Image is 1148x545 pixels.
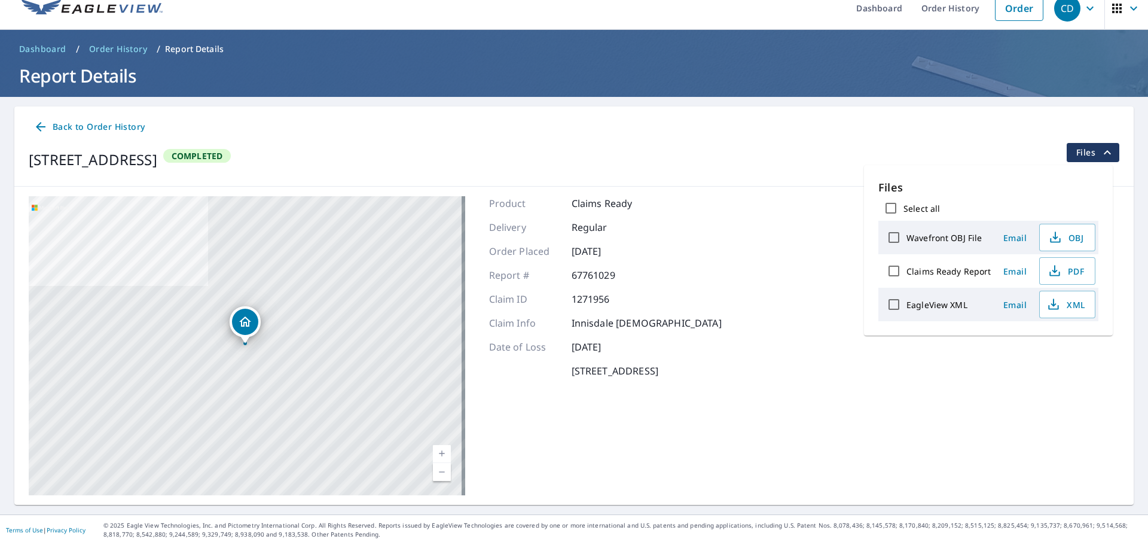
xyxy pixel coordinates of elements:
li: / [76,42,80,56]
h1: Report Details [14,63,1134,88]
p: Regular [572,220,643,235]
p: Claims Ready [572,196,643,211]
p: Report Details [165,43,224,55]
div: [STREET_ADDRESS] [29,149,157,170]
label: Claims Ready Report [906,266,991,277]
a: Current Level 17, Zoom Out [433,463,451,481]
button: XML [1039,291,1095,318]
p: [DATE] [572,244,643,258]
button: filesDropdownBtn-67761029 [1066,143,1119,162]
span: OBJ [1047,230,1085,245]
span: Completed [164,150,230,162]
button: OBJ [1039,224,1095,251]
span: Order History [89,43,147,55]
label: Wavefront OBJ File [906,232,982,243]
p: Order Placed [489,244,561,258]
span: Email [1001,232,1030,243]
p: 1271956 [572,292,643,306]
p: Innisdale [DEMOGRAPHIC_DATA] [572,316,722,330]
div: Dropped pin, building 1, Residential property, 1105 W 1st St Alexandria, IN 46001 [230,306,261,343]
button: Email [996,262,1034,281]
p: [DATE] [572,340,643,354]
a: Privacy Policy [47,526,86,534]
p: © 2025 Eagle View Technologies, Inc. and Pictometry International Corp. All Rights Reserved. Repo... [103,521,1142,539]
label: EagleView XML [906,299,967,310]
li: / [157,42,160,56]
span: Email [1001,299,1030,310]
span: XML [1047,297,1085,312]
button: Email [996,296,1034,314]
p: Report # [489,268,561,282]
button: PDF [1039,257,1095,285]
span: Email [1001,266,1030,277]
span: PDF [1047,264,1085,278]
nav: breadcrumb [14,39,1134,59]
p: Product [489,196,561,211]
a: Back to Order History [29,116,149,138]
label: Select all [903,203,940,214]
p: Claim ID [489,292,561,306]
p: Claim Info [489,316,561,330]
p: Files [878,179,1098,196]
p: | [6,526,86,534]
span: Dashboard [19,43,66,55]
p: 67761029 [572,268,643,282]
a: Dashboard [14,39,71,59]
span: Back to Order History [33,120,145,135]
p: Date of Loss [489,340,561,354]
span: Files [1076,145,1115,160]
button: Email [996,229,1034,247]
a: Current Level 17, Zoom In [433,445,451,463]
p: [STREET_ADDRESS] [572,364,658,378]
a: Terms of Use [6,526,43,534]
p: Delivery [489,220,561,235]
a: Order History [84,39,152,59]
